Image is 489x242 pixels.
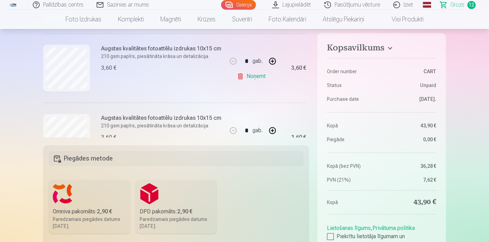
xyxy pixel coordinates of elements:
[237,69,268,83] a: Noņemt
[252,53,263,69] div: gab.
[260,10,315,29] a: Foto kalendāri
[450,1,465,9] span: Grozs
[140,207,213,216] div: DPD pakomāts :
[385,163,436,170] dd: 36,28 €
[467,1,476,9] span: 12
[189,10,224,29] a: Krūzes
[372,225,415,231] a: Privātuma politika
[252,122,263,139] div: gab.
[101,114,221,122] h6: Augstas kvalitātes fotoattēlu izdrukas 10x15 cm
[101,53,221,60] p: 210 gsm papīrs, piesātināta krāsa un detalizācija
[101,45,221,53] h6: Augstas kvalitātes fotoattēlu izdrukas 10x15 cm
[327,225,371,231] a: Lietošanas līgums
[327,122,378,129] dt: Kopā
[385,96,436,103] dd: [DATE].
[420,82,436,89] span: Unpaid
[385,122,436,129] dd: 43,90 €
[53,207,126,216] div: Omniva pakomāts :
[152,10,189,29] a: Magnēti
[385,136,436,143] dd: 0,00 €
[327,136,378,143] dt: Piegāde
[327,43,436,55] button: Kopsavilkums
[327,197,378,207] dt: Kopā
[327,163,378,170] dt: Kopā (bez PVN)
[385,176,436,183] dd: 7,62 €
[291,135,306,139] div: 3,60 €
[9,3,17,7] img: /fa1
[177,208,192,215] b: 2,90 €
[101,122,221,129] p: 210 gsm papīrs, piesātināta krāsa un detalizācija
[101,133,116,142] div: 3,60 €
[372,10,432,29] a: Visi produkti
[224,10,260,29] a: Suvenīri
[53,216,126,230] div: Paredzamais piegādes datums [DATE].
[315,10,372,29] a: Atslēgu piekariņi
[291,66,306,70] div: 3,60 €
[49,151,303,166] h5: Piegādes metode
[327,68,378,75] dt: Order number
[101,64,116,72] div: 3,60 €
[97,208,112,215] b: 2,90 €
[140,216,213,230] div: Paredzamais piegādes datums [DATE].
[385,68,436,75] dd: CART
[110,10,152,29] a: Komplekti
[327,96,378,103] dt: Purchase date
[327,82,378,89] dt: Status
[327,176,378,183] dt: PVN (21%)
[57,10,110,29] a: Foto izdrukas
[385,197,436,207] dd: 43,90 €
